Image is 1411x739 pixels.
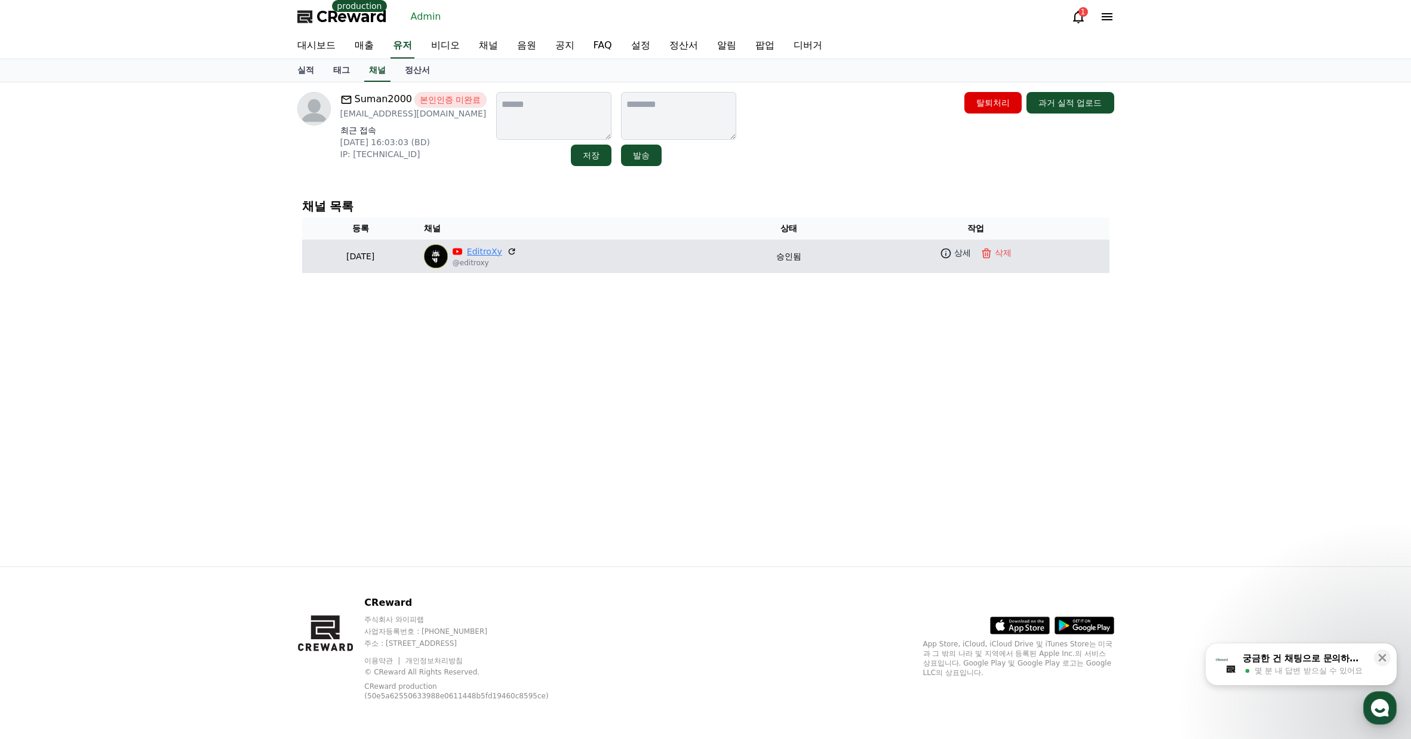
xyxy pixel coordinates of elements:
[345,33,383,59] a: 매출
[419,217,736,240] th: 채널
[469,33,508,59] a: 채널
[364,596,574,610] p: CReward
[355,92,413,108] span: Suman2000
[405,657,463,665] a: 개인정보처리방침
[297,7,387,26] a: CReward
[937,244,973,262] a: 상세
[340,136,487,148] p: [DATE] 16:03:03 (BD)
[109,397,124,407] span: 대화
[964,92,1022,114] button: 탈퇴처리
[38,397,45,406] span: 홈
[302,217,419,240] th: 등록
[424,244,448,268] img: EditroXy
[978,244,1014,262] button: 삭제
[154,379,229,409] a: 설정
[297,92,331,125] img: profile image
[364,59,391,82] a: 채널
[288,33,345,59] a: 대시보드
[414,92,486,108] span: 본인인증 미완료
[288,59,324,82] a: 실적
[508,33,546,59] a: 음원
[391,33,414,59] a: 유저
[467,246,502,258] a: EditroXy
[622,33,660,59] a: 설정
[316,7,387,26] span: CReward
[995,247,1012,259] p: 삭제
[784,33,832,59] a: 디버거
[422,33,469,59] a: 비디오
[708,33,746,59] a: 알림
[1078,7,1088,17] div: 1
[776,250,801,263] p: 승인됨
[406,7,446,26] a: Admin
[340,124,487,136] p: 최근 접속
[746,33,784,59] a: 팝업
[364,639,574,648] p: 주소 : [STREET_ADDRESS]
[660,33,708,59] a: 정산서
[923,639,1114,677] p: App Store, iCloud, iCloud Drive 및 iTunes Store는 미국과 그 밖의 나라 및 지역에서 등록된 Apple Inc.의 서비스 상표입니다. Goo...
[584,33,622,59] a: FAQ
[736,217,843,240] th: 상태
[364,682,555,701] p: CReward production (50e5a62550633988e0611448b5fd19460c8595ce)
[1071,10,1086,24] a: 1
[843,217,1109,240] th: 작업
[364,657,402,665] a: 이용약관
[453,258,517,268] p: @editroxy
[571,145,611,166] button: 저장
[364,615,574,624] p: 주식회사 와이피랩
[954,247,971,259] p: 상세
[4,379,79,409] a: 홈
[79,379,154,409] a: 대화
[395,59,439,82] a: 정산서
[546,33,584,59] a: 공지
[340,148,487,160] p: IP: [TECHNICAL_ID]
[1026,92,1114,114] button: 과거 실적 업로드
[302,200,1109,213] h4: 채널 목록
[307,250,414,263] p: [DATE]
[340,108,487,119] p: [EMAIL_ADDRESS][DOMAIN_NAME]
[185,397,199,406] span: 설정
[621,145,662,166] button: 발송
[324,59,359,82] a: 태그
[364,667,574,677] p: © CReward All Rights Reserved.
[364,627,574,636] p: 사업자등록번호 : [PHONE_NUMBER]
